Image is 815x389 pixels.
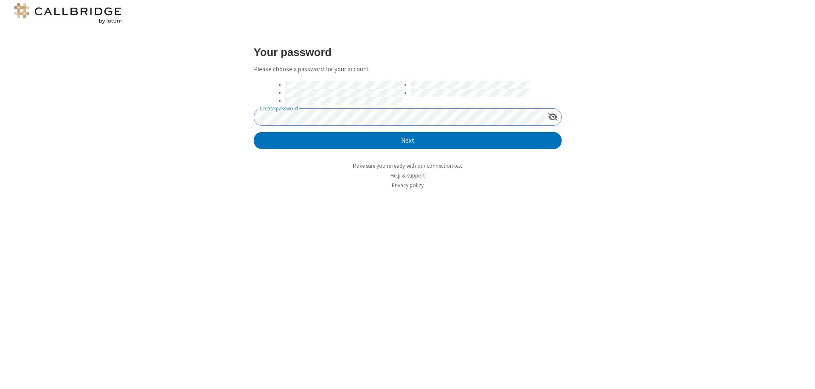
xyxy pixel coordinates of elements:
a: Help & support [391,172,425,179]
p: Please choose a password for your account. [254,65,562,74]
a: Privacy policy [392,182,424,189]
div: Show password [545,109,561,124]
input: Create password [254,109,545,125]
img: logo@2x.png [13,3,123,24]
button: Next [254,132,562,149]
a: Make sure you're ready with our connection test [353,162,462,169]
h3: Your password [254,46,562,58]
